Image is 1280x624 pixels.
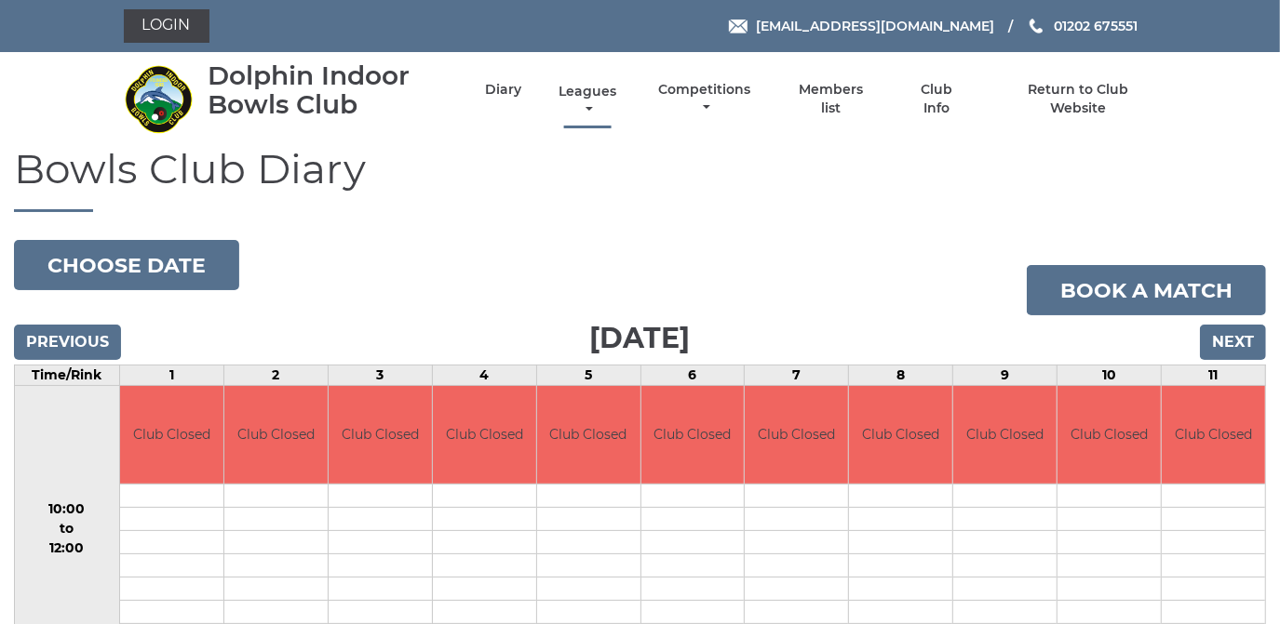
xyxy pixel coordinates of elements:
td: 10 [1058,365,1162,386]
a: Competitions [654,81,756,117]
a: Members list [788,81,873,117]
td: Club Closed [224,386,328,484]
a: Email [EMAIL_ADDRESS][DOMAIN_NAME] [729,16,994,36]
td: Club Closed [1162,386,1265,484]
td: 2 [223,365,328,386]
td: Club Closed [120,386,223,484]
a: Diary [485,81,521,99]
div: Dolphin Indoor Bowls Club [208,61,452,119]
a: Phone us 01202 675551 [1027,16,1138,36]
td: Club Closed [329,386,432,484]
a: Return to Club Website [999,81,1156,117]
td: 1 [119,365,223,386]
img: Email [729,20,748,33]
td: Club Closed [537,386,640,484]
img: Phone us [1030,19,1043,33]
span: [EMAIL_ADDRESS][DOMAIN_NAME] [756,18,994,34]
img: Dolphin Indoor Bowls Club [124,64,194,134]
a: Login [124,9,209,43]
td: 8 [849,365,953,386]
td: 7 [745,365,849,386]
a: Book a match [1027,265,1266,315]
td: Club Closed [953,386,1057,484]
td: Time/Rink [15,365,120,386]
a: Club Info [907,81,967,117]
td: Club Closed [745,386,848,484]
td: 11 [1162,365,1266,386]
a: Leagues [554,83,621,119]
td: 5 [536,365,640,386]
input: Previous [14,325,121,360]
td: Club Closed [1058,386,1161,484]
td: 9 [953,365,1058,386]
td: Club Closed [641,386,745,484]
td: 6 [640,365,745,386]
td: Club Closed [433,386,536,484]
h1: Bowls Club Diary [14,146,1266,212]
td: Club Closed [849,386,952,484]
td: 3 [328,365,432,386]
td: 4 [432,365,536,386]
input: Next [1200,325,1266,360]
button: Choose date [14,240,239,290]
span: 01202 675551 [1054,18,1138,34]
